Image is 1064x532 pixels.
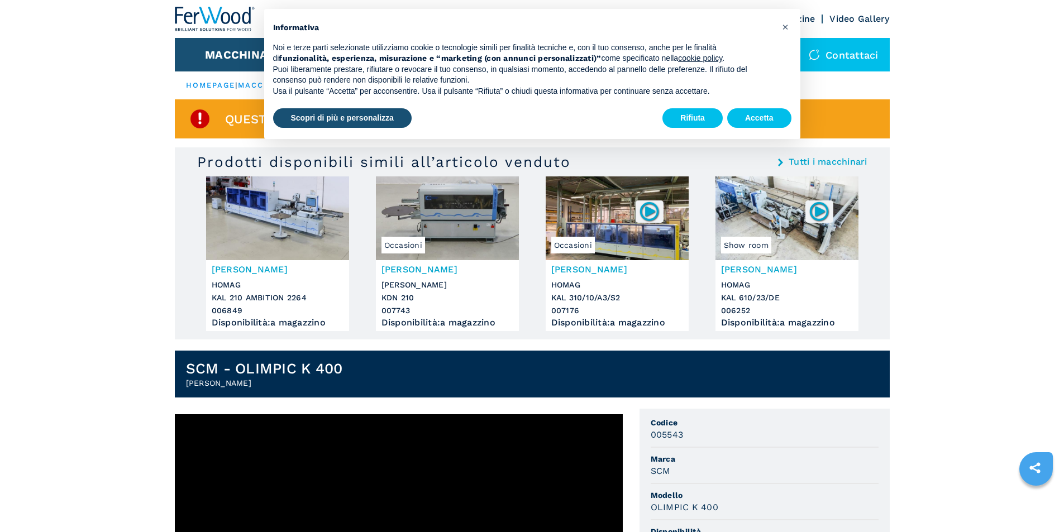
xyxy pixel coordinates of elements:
[238,81,297,89] a: macchinari
[721,279,853,317] h3: HOMAG KAL 610/23/DE 006252
[551,320,683,325] div: Disponibilità : a magazzino
[651,490,879,501] span: Modello
[651,428,684,441] h3: 005543
[212,263,343,276] h3: [PERSON_NAME]
[381,320,513,325] div: Disponibilità : a magazzino
[727,108,791,128] button: Accetta
[546,176,689,331] a: Bordatrice Singola HOMAG KAL 310/10/A3/S2Occasioni007176[PERSON_NAME]HOMAGKAL 310/10/A3/S2007176D...
[1021,454,1049,482] a: sharethis
[273,86,774,97] p: Usa il pulsante “Accetta” per acconsentire. Usa il pulsante “Rifiuta” o chiudi questa informativa...
[175,7,255,31] img: Ferwood
[206,176,349,331] a: Bordatrice Singola HOMAG KAL 210 AMBITION 2264[PERSON_NAME]HOMAGKAL 210 AMBITION 2264006849Dispon...
[829,13,889,24] a: Video Gallery
[189,108,211,130] img: SoldProduct
[273,22,774,33] h2: Informativa
[186,377,343,389] h2: [PERSON_NAME]
[551,237,595,253] span: Occasioni
[551,279,683,317] h3: HOMAG KAL 310/10/A3/S2 007176
[235,81,237,89] span: |
[225,113,442,126] span: Questo articolo è già venduto
[381,237,425,253] span: Occasioni
[721,237,771,253] span: Show room
[662,108,723,128] button: Rifiuta
[206,176,349,260] img: Bordatrice Singola HOMAG KAL 210 AMBITION 2264
[651,417,879,428] span: Codice
[808,200,830,222] img: 006252
[715,176,858,260] img: Bordatrice Singola HOMAG KAL 610/23/DE
[1017,482,1056,524] iframe: Chat
[798,38,890,71] div: Contattaci
[715,176,858,331] a: Bordatrice Singola HOMAG KAL 610/23/DEShow room006252[PERSON_NAME]HOMAGKAL 610/23/DE006252Disponi...
[381,279,513,317] h3: [PERSON_NAME] KDN 210 007743
[212,279,343,317] h3: HOMAG KAL 210 AMBITION 2264 006849
[782,20,789,33] span: ×
[376,176,519,331] a: Bordatrice Singola BRANDT KDN 210Occasioni[PERSON_NAME][PERSON_NAME]KDN 210007743Disponibilità:a ...
[638,200,660,222] img: 007176
[678,54,722,63] a: cookie policy
[186,81,236,89] a: HOMEPAGE
[381,263,513,276] h3: [PERSON_NAME]
[376,176,519,260] img: Bordatrice Singola BRANDT KDN 210
[721,263,853,276] h3: [PERSON_NAME]
[197,153,571,171] h3: Prodotti disponibili simili all’articolo venduto
[721,320,853,325] div: Disponibilità : a magazzino
[651,453,879,464] span: Marca
[777,18,795,36] button: Chiudi questa informativa
[546,176,689,260] img: Bordatrice Singola HOMAG KAL 310/10/A3/S2
[273,42,774,64] p: Noi e terze parti selezionate utilizziamo cookie o tecnologie simili per finalità tecniche e, con...
[651,501,718,514] h3: OLIMPIC K 400
[651,464,671,477] h3: SCM
[789,157,867,166] a: Tutti i macchinari
[186,360,343,377] h1: SCM - OLIMPIC K 400
[205,48,279,61] button: Macchinari
[273,64,774,86] p: Puoi liberamente prestare, rifiutare o revocare il tuo consenso, in qualsiasi momento, accedendo ...
[212,320,343,325] div: Disponibilità : a magazzino
[809,49,820,60] img: Contattaci
[551,263,683,276] h3: [PERSON_NAME]
[273,108,412,128] button: Scopri di più e personalizza
[279,54,601,63] strong: funzionalità, esperienza, misurazione e “marketing (con annunci personalizzati)”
